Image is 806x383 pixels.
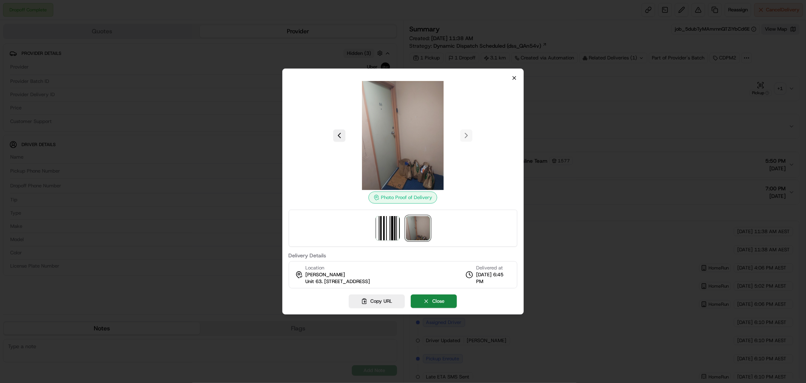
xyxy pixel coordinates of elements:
span: [PERSON_NAME] [306,271,345,278]
span: Delivered at [476,265,511,271]
button: Close [411,294,457,308]
button: Copy URL [349,294,405,308]
div: Photo Proof of Delivery [368,191,437,204]
span: Location [306,265,325,271]
img: barcode_scan_on_pickup image [376,216,400,240]
img: photo_proof_of_delivery image [348,81,457,190]
span: Unit 63. [STREET_ADDRESS] [306,278,370,285]
img: photo_proof_of_delivery image [406,216,430,240]
span: [DATE] 6:45 PM [476,271,511,285]
label: Delivery Details [289,253,518,258]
